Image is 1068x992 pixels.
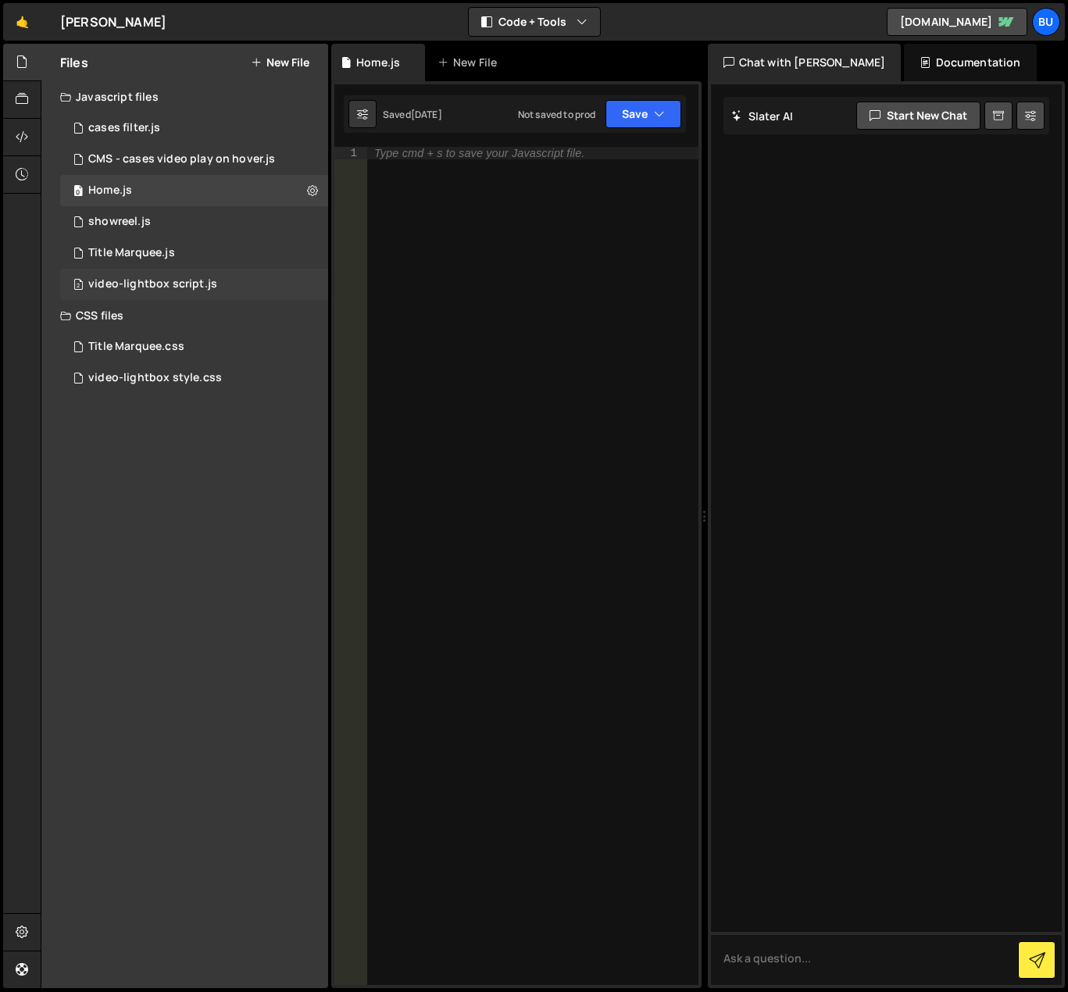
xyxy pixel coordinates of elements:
div: Title Marquee.css [88,340,184,354]
div: CSS files [41,300,328,331]
div: video-lightbox script.js [88,277,217,291]
span: 2 [73,280,83,292]
div: New File [438,55,503,70]
div: Not saved to prod [518,108,596,121]
div: Type cmd + s to save your Javascript file. [374,148,584,159]
div: 16080/44245.js [60,112,328,144]
a: [DOMAIN_NAME] [887,8,1027,36]
div: 16080/43926.js [60,269,328,300]
div: Javascript files [41,81,328,112]
h2: Slater AI [731,109,794,123]
div: CMS - cases video play on hover.js [88,152,275,166]
div: 16080/43137.js [60,206,328,237]
button: Code + Tools [469,8,600,36]
div: 16080/43141.js [60,144,328,175]
div: video-lightbox style.css [88,371,222,385]
div: 16080/43928.css [60,362,328,394]
div: [PERSON_NAME] [60,12,166,31]
div: 1 [334,147,367,159]
div: Saved [383,108,442,121]
h2: Files [60,54,88,71]
div: Documentation [904,44,1036,81]
div: showreel.js [88,215,151,229]
button: Save [605,100,681,128]
div: cases filter.js [88,121,160,135]
div: Title Marquee.js [88,246,175,260]
button: Start new chat [856,102,980,130]
div: Chat with [PERSON_NAME] [708,44,902,81]
div: 16080/43136.js [60,175,328,206]
a: Bu [1032,8,1060,36]
span: 0 [73,186,83,198]
div: [DATE] [411,108,442,121]
div: 16080/43931.js [60,237,328,269]
div: Home.js [356,55,400,70]
div: Home.js [88,184,132,198]
div: 16080/43930.css [60,331,328,362]
button: New File [251,56,309,69]
a: 🤙 [3,3,41,41]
